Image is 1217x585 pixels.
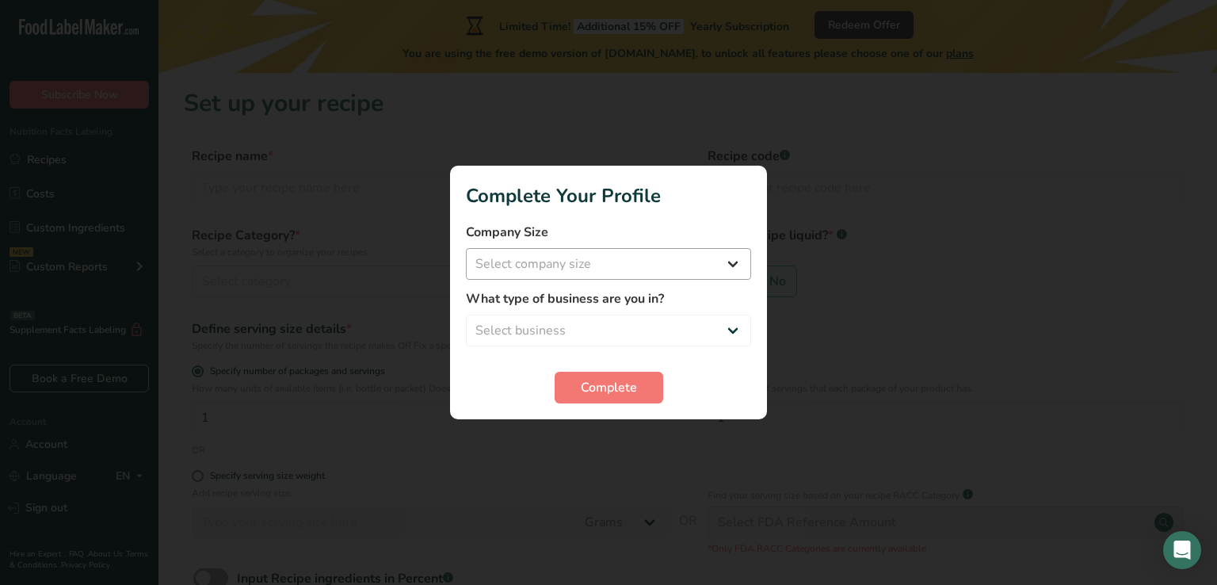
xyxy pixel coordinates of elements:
button: Complete [555,372,663,403]
label: Company Size [466,223,751,242]
div: Open Intercom Messenger [1163,531,1201,569]
label: What type of business are you in? [466,289,751,308]
h1: Complete Your Profile [466,182,751,210]
span: Complete [581,378,637,397]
